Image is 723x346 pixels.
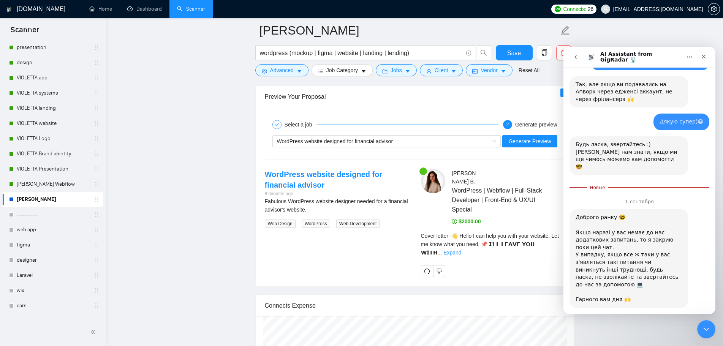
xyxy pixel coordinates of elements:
span: holder [93,242,100,248]
a: WordPress website designed for financial advisor [265,170,383,189]
div: Dima говорит… [6,90,146,134]
span: double-left [90,328,98,336]
span: caret-down [361,68,366,74]
span: ... [438,250,442,256]
div: 1 сентября [6,147,146,163]
span: holder [93,151,100,157]
span: delete [557,49,571,56]
a: presentation [17,40,89,55]
input: Scanner name... [259,21,559,40]
button: dislike [433,265,445,277]
img: logo [6,3,12,16]
span: Advanced [270,66,294,74]
span: setting [262,68,267,74]
div: 8 minutes ago [265,190,409,197]
span: 26 [588,5,593,13]
span: $2000.00 [452,218,481,224]
a: VIOLETTA Brand identity [17,146,89,161]
button: Generate Preview [502,135,557,147]
a: Reset All [519,66,539,74]
div: Connects Expense [265,295,565,316]
button: barsJob Categorycaret-down [312,64,373,76]
span: redo [421,268,433,274]
span: check [275,122,279,127]
a: setting [708,6,720,12]
span: holder [93,212,100,218]
span: caret-down [405,68,410,74]
a: design [17,55,89,70]
span: Generate Preview [508,137,551,145]
a: VIOLETTA systems [17,85,89,101]
span: holder [93,44,100,51]
img: c1HuregZBlVJPzJhAGb0lWPBfs51HOQe8r_ZBNMIvSqI_842_OtioNjABHVTm0TU6n [421,169,445,193]
a: VIOLETTA Presentation [17,161,89,177]
a: VIOLETTA app [17,70,89,85]
span: Scanner [5,24,45,40]
span: holder [93,136,100,142]
div: Dima говорит… [6,30,146,67]
span: info-circle [466,51,471,55]
span: Save [507,48,521,58]
a: casino ui/ux [17,313,89,329]
span: folder [382,68,388,74]
a: [PERSON_NAME] [17,192,89,207]
a: cars [17,298,89,313]
span: 2 [506,122,509,127]
span: copy [537,49,552,56]
a: Expand [443,250,461,256]
button: copy [537,45,552,60]
a: figma [17,237,89,253]
span: WordPress | Webflow | Full-Stack Developer | Front-End & UX/UI Special [452,186,542,214]
span: Web Design [265,220,296,228]
div: Доброго ранку 🤓 ​ ﻿Якщо наразі у вас немає до нас додаткових запитань, то я закрию поки цей чат. ... [12,167,119,256]
span: Vendor [481,66,497,74]
div: Так, але якщо ви подавались на Апворк через едженсі аккаунт, не через фрілансера 🙌 [12,34,119,57]
button: redo [421,265,433,277]
span: Connects: [563,5,586,13]
button: search [476,45,491,60]
span: dollar [452,219,457,224]
div: Remember that the client will see only the first two lines of your cover letter. [421,232,565,257]
div: Будь ласка, звертайтесь :) [PERSON_NAME] нам знати, якщо ми ще чимось можемо вам допомогти 🤓 [12,94,119,124]
a: Laravel [17,268,89,283]
button: userClientcaret-down [420,64,463,76]
div: Дякую супер)😀 [96,71,140,79]
span: WordPress [302,220,330,228]
a: wix [17,283,89,298]
a: web app [17,222,89,237]
div: Preview Your Proposal [265,86,565,107]
a: VIOLETTA website [17,116,89,131]
span: user [426,68,432,74]
span: holder [93,272,100,278]
a: designer [17,253,89,268]
span: WordPress website designed for financial advisor [277,138,393,144]
a: dashboardDashboard [127,6,162,12]
img: upwork-logo.png [555,6,561,12]
span: caret-down [451,68,456,74]
span: holder [93,196,100,202]
span: holder [93,60,100,66]
span: [PERSON_NAME] B . [452,170,479,185]
span: edit [560,25,570,35]
span: holder [93,120,100,126]
span: Cover letter - 👋 Hello I can help you with your website. Let me know what you need. 📌 𝗜'𝗟𝗟 𝗟𝗘𝗔𝗩𝗘 ... [421,233,559,256]
span: bars [318,68,323,74]
button: setting [708,3,720,15]
input: Search Freelance Jobs... [260,48,463,58]
span: caret-down [297,68,302,74]
div: Dima говорит… [6,163,146,267]
span: holder [93,75,100,81]
div: Select a job [285,120,317,129]
a: VIOLETTA landing [17,101,89,116]
button: settingAdvancedcaret-down [255,64,309,76]
span: holder [93,105,100,111]
a: ======== [17,207,89,222]
span: user [603,6,608,12]
div: New messages divider [6,141,146,141]
div: Так, але якщо ви подавались на Апворк через едженсі аккаунт, не через фрілансера 🙌 [6,30,125,61]
a: searchScanner [177,6,205,12]
span: holder [93,181,100,187]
